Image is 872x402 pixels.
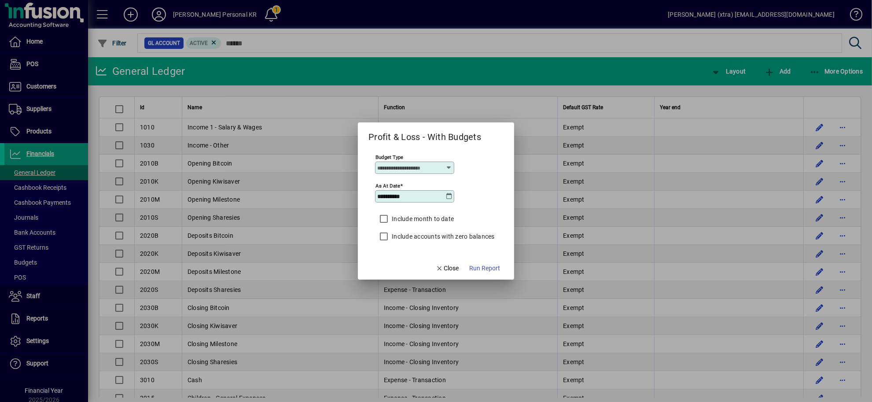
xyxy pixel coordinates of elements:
label: Include accounts with zero balances [390,232,495,241]
label: Include month to date [390,214,454,223]
button: Close [432,260,462,276]
mat-label: Budget Type [375,154,403,160]
mat-label: As at date [375,183,400,189]
span: Run Report [469,264,500,273]
button: Run Report [466,260,504,276]
h2: Profit & Loss - With Budgets [358,122,492,144]
span: Close [436,264,459,273]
